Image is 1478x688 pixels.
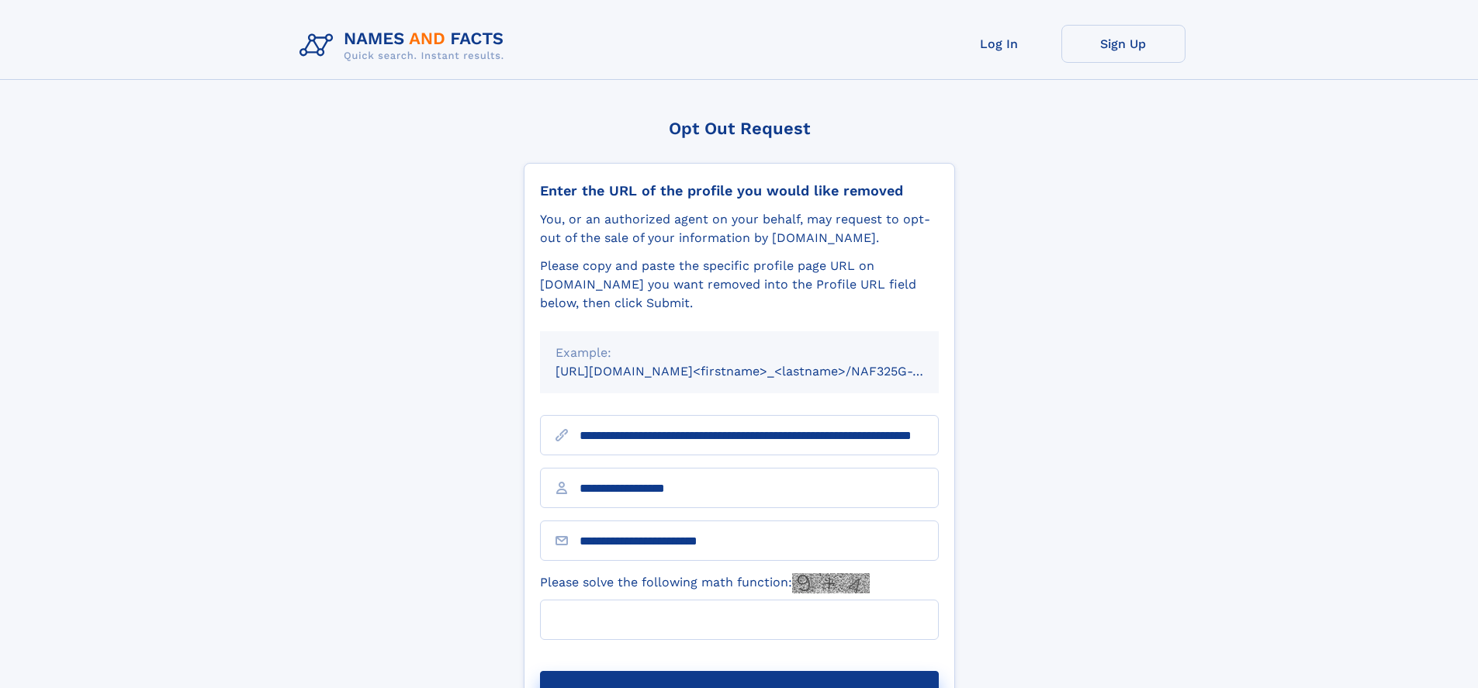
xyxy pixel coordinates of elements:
small: [URL][DOMAIN_NAME]<firstname>_<lastname>/NAF325G-xxxxxxxx [556,364,968,379]
div: You, or an authorized agent on your behalf, may request to opt-out of the sale of your informatio... [540,210,939,247]
div: Please copy and paste the specific profile page URL on [DOMAIN_NAME] you want removed into the Pr... [540,257,939,313]
a: Sign Up [1061,25,1186,63]
div: Enter the URL of the profile you would like removed [540,182,939,199]
label: Please solve the following math function: [540,573,870,593]
a: Log In [937,25,1061,63]
div: Example: [556,344,923,362]
div: Opt Out Request [524,119,955,138]
img: Logo Names and Facts [293,25,517,67]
